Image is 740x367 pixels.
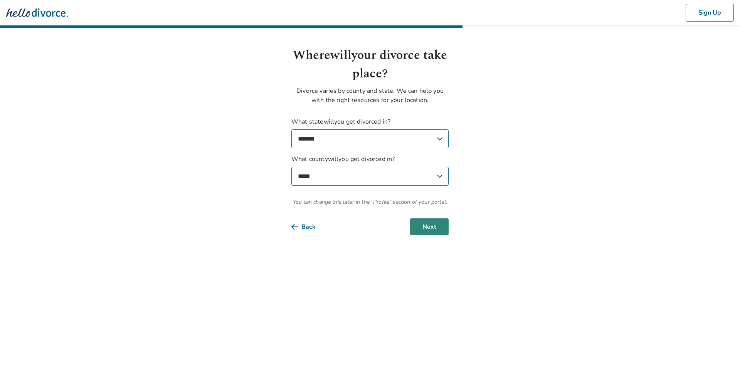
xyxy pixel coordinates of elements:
span: You can change this later in the "Profile" section of your portal. [291,198,449,206]
img: Hello Divorce Logo [6,5,68,20]
button: Back [291,218,328,235]
iframe: Chat Widget [701,330,740,367]
button: Sign Up [686,4,734,22]
label: What state will you get divorced in? [291,117,449,148]
label: What county will you get divorced in? [291,154,449,186]
h1: Where will your divorce take place? [291,46,449,83]
select: What statewillyou get divorced in? [291,129,449,148]
button: Next [410,218,449,235]
select: What countywillyou get divorced in? [291,167,449,186]
p: Divorce varies by county and state. We can help you with the right resources for your location. [291,86,449,105]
